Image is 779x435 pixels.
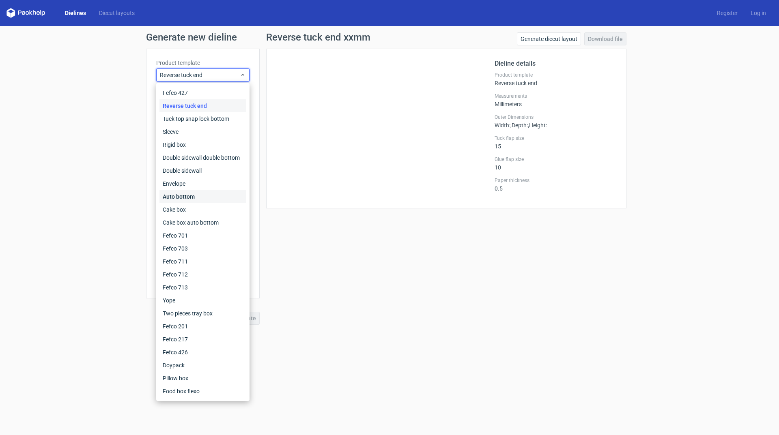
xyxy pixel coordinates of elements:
[495,59,616,69] h2: Dieline details
[495,93,616,99] label: Measurements
[159,190,246,203] div: Auto bottom
[744,9,773,17] a: Log in
[159,255,246,268] div: Fefco 711
[510,122,528,129] span: , Depth :
[156,59,250,67] label: Product template
[159,229,246,242] div: Fefco 701
[517,32,581,45] a: Generate diecut layout
[58,9,93,17] a: Dielines
[159,333,246,346] div: Fefco 217
[146,32,633,42] h1: Generate new dieline
[159,177,246,190] div: Envelope
[495,122,510,129] span: Width :
[159,164,246,177] div: Double sidewall
[159,112,246,125] div: Tuck top snap lock bottom
[159,86,246,99] div: Fefco 427
[159,359,246,372] div: Doypack
[159,216,246,229] div: Cake box auto bottom
[528,122,547,129] span: , Height :
[160,71,240,79] span: Reverse tuck end
[495,135,616,150] div: 15
[159,372,246,385] div: Pillow box
[93,9,141,17] a: Diecut layouts
[159,242,246,255] div: Fefco 703
[159,307,246,320] div: Two pieces tray box
[159,125,246,138] div: Sleeve
[266,32,370,42] h1: Reverse tuck end xxmm
[159,268,246,281] div: Fefco 712
[710,9,744,17] a: Register
[159,99,246,112] div: Reverse tuck end
[495,156,616,163] label: Glue flap size
[495,114,616,120] label: Outer Dimensions
[495,72,616,78] label: Product template
[495,135,616,141] label: Tuck flap size
[495,93,616,107] div: Millimeters
[159,203,246,216] div: Cake box
[495,72,616,86] div: Reverse tuck end
[159,385,246,398] div: Food box flexo
[159,346,246,359] div: Fefco 426
[159,281,246,294] div: Fefco 713
[495,177,616,184] label: Paper thickness
[159,138,246,151] div: Rigid box
[495,177,616,192] div: 0.5
[159,320,246,333] div: Fefco 201
[159,151,246,164] div: Double sidewall double bottom
[495,156,616,171] div: 10
[159,294,246,307] div: Yope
